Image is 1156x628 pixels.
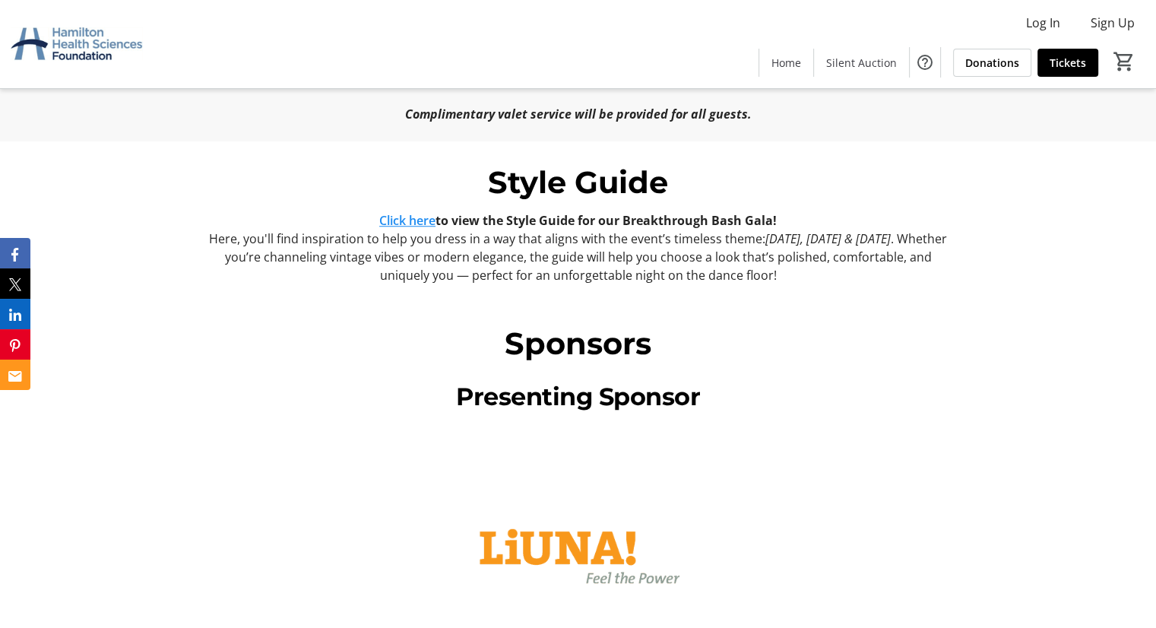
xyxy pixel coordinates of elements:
[765,230,891,247] em: [DATE], [DATE] & [DATE]
[1078,11,1147,35] button: Sign Up
[9,6,144,82] img: Hamilton Health Sciences Foundation's Logo
[953,49,1031,77] a: Donations
[1110,48,1138,75] button: Cart
[1037,49,1098,77] a: Tickets
[202,160,955,205] p: Style Guide
[759,49,813,77] a: Home
[826,55,897,71] span: Silent Auction
[1050,55,1086,71] span: Tickets
[505,325,651,362] span: Sponsors
[1026,14,1060,32] span: Log In
[456,382,700,411] span: Presenting Sponsor
[965,55,1019,71] span: Donations
[405,106,752,122] em: Complimentary valet service will be provided for all guests.
[1091,14,1135,32] span: Sign Up
[910,47,940,78] button: Help
[1014,11,1072,35] button: Log In
[202,230,955,284] p: Here, you'll find inspiration to help you dress in a way that aligns with the event’s timeless th...
[379,212,777,229] strong: to view the Style Guide for our Breakthrough Bash Gala!
[379,212,435,229] a: Click here
[814,49,909,77] a: Silent Auction
[771,55,801,71] span: Home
